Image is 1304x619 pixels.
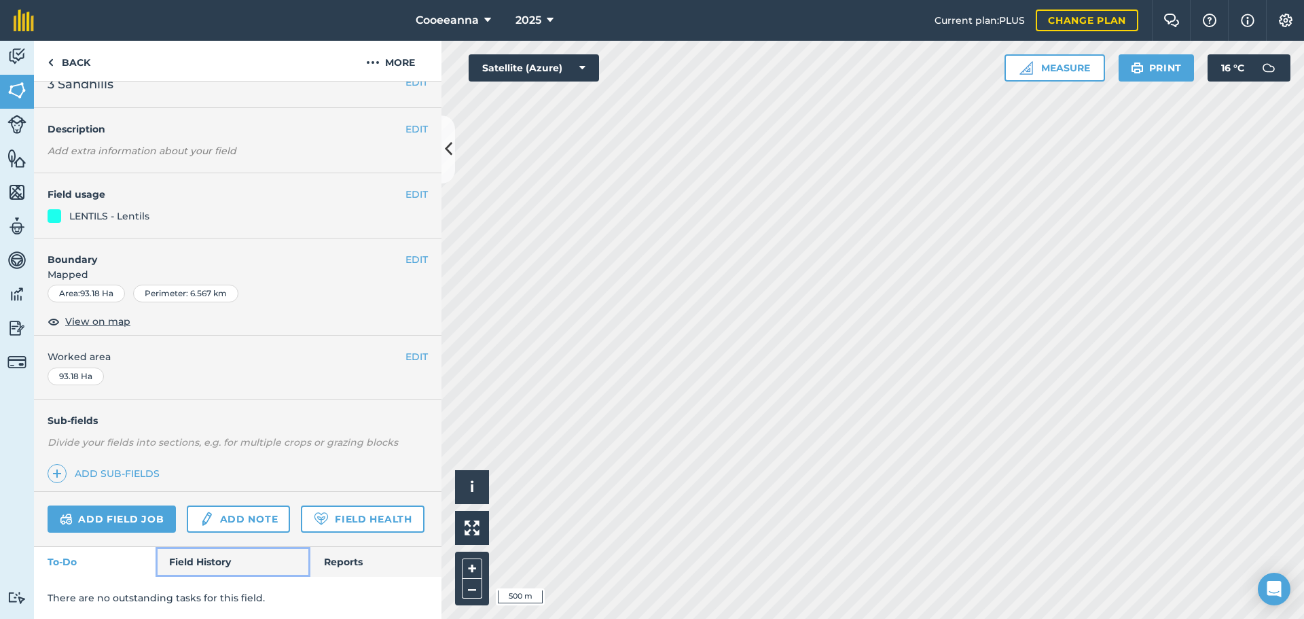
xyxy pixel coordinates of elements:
[1255,54,1282,82] img: svg+xml;base64,PD94bWwgdmVyc2lvbj0iMS4wIiBlbmNvZGluZz0idXRmLTgiPz4KPCEtLSBHZW5lcmF0b3I6IEFkb2JlIE...
[405,75,428,90] button: EDIT
[48,187,405,202] h4: Field usage
[1258,573,1290,605] div: Open Intercom Messenger
[7,318,26,338] img: svg+xml;base64,PD94bWwgdmVyc2lvbj0iMS4wIiBlbmNvZGluZz0idXRmLTgiPz4KPCEtLSBHZW5lcmF0b3I6IEFkb2JlIE...
[48,436,398,448] em: Divide your fields into sections, e.g. for multiple crops or grazing blocks
[1278,14,1294,27] img: A cog icon
[48,75,113,94] span: 3 Sandhills
[1201,14,1218,27] img: A question mark icon
[48,313,60,330] img: svg+xml;base64,PHN2ZyB4bWxucz0iaHR0cDovL3d3dy53My5vcmcvMjAwMC9zdmciIHdpZHRoPSIxOCIgaGVpZ2h0PSIyNC...
[935,13,1025,28] span: Current plan : PLUS
[7,182,26,202] img: svg+xml;base64,PHN2ZyB4bWxucz0iaHR0cDovL3d3dy53My5vcmcvMjAwMC9zdmciIHdpZHRoPSI1NiIgaGVpZ2h0PSI2MC...
[7,591,26,604] img: svg+xml;base64,PD94bWwgdmVyc2lvbj0iMS4wIiBlbmNvZGluZz0idXRmLTgiPz4KPCEtLSBHZW5lcmF0b3I6IEFkb2JlIE...
[1004,54,1105,82] button: Measure
[48,506,176,533] a: Add field job
[7,250,26,270] img: svg+xml;base64,PD94bWwgdmVyc2lvbj0iMS4wIiBlbmNvZGluZz0idXRmLTgiPz4KPCEtLSBHZW5lcmF0b3I6IEFkb2JlIE...
[1208,54,1290,82] button: 16 °C
[34,267,441,282] span: Mapped
[1131,60,1144,76] img: svg+xml;base64,PHN2ZyB4bWxucz0iaHR0cDovL3d3dy53My5vcmcvMjAwMC9zdmciIHdpZHRoPSIxOSIgaGVpZ2h0PSIyNC...
[69,209,149,224] div: LENTILS - Lentils
[1036,10,1138,31] a: Change plan
[156,547,310,577] a: Field History
[405,252,428,267] button: EDIT
[48,145,236,157] em: Add extra information about your field
[465,520,479,535] img: Four arrows, one pointing top left, one top right, one bottom right and the last bottom left
[65,314,130,329] span: View on map
[7,353,26,372] img: svg+xml;base64,PD94bWwgdmVyc2lvbj0iMS4wIiBlbmNvZGluZz0idXRmLTgiPz4KPCEtLSBHZW5lcmF0b3I6IEFkb2JlIE...
[405,187,428,202] button: EDIT
[462,559,482,579] button: +
[48,54,54,71] img: svg+xml;base64,PHN2ZyB4bWxucz0iaHR0cDovL3d3dy53My5vcmcvMjAwMC9zdmciIHdpZHRoPSI5IiBoZWlnaHQ9IjI0Ii...
[301,506,424,533] a: Field Health
[48,122,428,137] h4: Description
[48,349,428,364] span: Worked area
[133,285,238,302] div: Perimeter : 6.567 km
[310,547,441,577] a: Reports
[340,41,441,81] button: More
[14,10,34,31] img: fieldmargin Logo
[34,238,405,267] h4: Boundary
[1119,54,1195,82] button: Print
[34,547,156,577] a: To-Do
[48,590,428,605] p: There are no outstanding tasks for this field.
[48,285,125,302] div: Area : 93.18 Ha
[405,122,428,137] button: EDIT
[462,579,482,599] button: –
[416,12,479,29] span: Cooeeanna
[366,54,380,71] img: svg+xml;base64,PHN2ZyB4bWxucz0iaHR0cDovL3d3dy53My5vcmcvMjAwMC9zdmciIHdpZHRoPSIyMCIgaGVpZ2h0PSIyNC...
[515,12,541,29] span: 2025
[187,506,290,533] a: Add note
[1163,14,1180,27] img: Two speech bubbles overlapping with the left bubble in the forefront
[7,148,26,169] img: svg+xml;base64,PHN2ZyB4bWxucz0iaHR0cDovL3d3dy53My5vcmcvMjAwMC9zdmciIHdpZHRoPSI1NiIgaGVpZ2h0PSI2MC...
[405,349,428,364] button: EDIT
[470,478,474,495] span: i
[34,41,104,81] a: Back
[48,464,165,483] a: Add sub-fields
[7,115,26,134] img: svg+xml;base64,PD94bWwgdmVyc2lvbj0iMS4wIiBlbmNvZGluZz0idXRmLTgiPz4KPCEtLSBHZW5lcmF0b3I6IEFkb2JlIE...
[199,511,214,527] img: svg+xml;base64,PD94bWwgdmVyc2lvbj0iMS4wIiBlbmNvZGluZz0idXRmLTgiPz4KPCEtLSBHZW5lcmF0b3I6IEFkb2JlIE...
[455,470,489,504] button: i
[48,313,130,330] button: View on map
[1241,12,1254,29] img: svg+xml;base64,PHN2ZyB4bWxucz0iaHR0cDovL3d3dy53My5vcmcvMjAwMC9zdmciIHdpZHRoPSIxNyIgaGVpZ2h0PSIxNy...
[1221,54,1244,82] span: 16 ° C
[469,54,599,82] button: Satellite (Azure)
[60,511,73,527] img: svg+xml;base64,PD94bWwgdmVyc2lvbj0iMS4wIiBlbmNvZGluZz0idXRmLTgiPz4KPCEtLSBHZW5lcmF0b3I6IEFkb2JlIE...
[48,368,104,385] div: 93.18 Ha
[7,216,26,236] img: svg+xml;base64,PD94bWwgdmVyc2lvbj0iMS4wIiBlbmNvZGluZz0idXRmLTgiPz4KPCEtLSBHZW5lcmF0b3I6IEFkb2JlIE...
[1019,61,1033,75] img: Ruler icon
[7,284,26,304] img: svg+xml;base64,PD94bWwgdmVyc2lvbj0iMS4wIiBlbmNvZGluZz0idXRmLTgiPz4KPCEtLSBHZW5lcmF0b3I6IEFkb2JlIE...
[34,413,441,428] h4: Sub-fields
[52,465,62,482] img: svg+xml;base64,PHN2ZyB4bWxucz0iaHR0cDovL3d3dy53My5vcmcvMjAwMC9zdmciIHdpZHRoPSIxNCIgaGVpZ2h0PSIyNC...
[7,80,26,101] img: svg+xml;base64,PHN2ZyB4bWxucz0iaHR0cDovL3d3dy53My5vcmcvMjAwMC9zdmciIHdpZHRoPSI1NiIgaGVpZ2h0PSI2MC...
[7,46,26,67] img: svg+xml;base64,PD94bWwgdmVyc2lvbj0iMS4wIiBlbmNvZGluZz0idXRmLTgiPz4KPCEtLSBHZW5lcmF0b3I6IEFkb2JlIE...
